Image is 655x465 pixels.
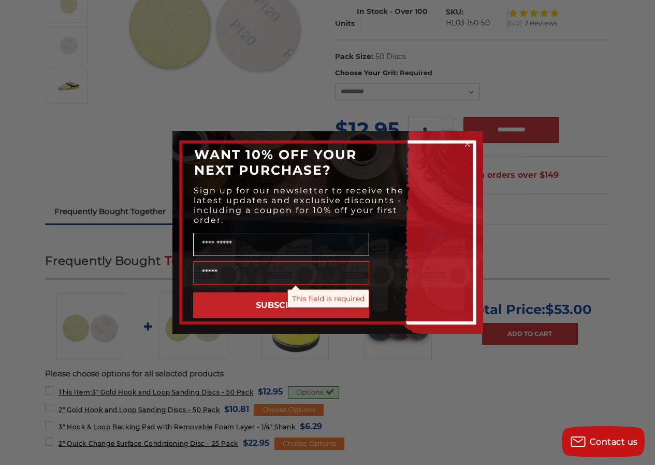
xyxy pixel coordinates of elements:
span: Contact us [590,437,638,447]
button: Contact us [562,426,645,457]
button: SUBSCRIBE [193,292,369,318]
input: Email [193,261,369,285]
span: WANT 10% OFF YOUR NEXT PURCHASE? [194,147,357,178]
button: Close dialog [462,139,473,149]
span: Sign up for our newsletter to receive the latest updates and exclusive discounts - including a co... [194,186,404,225]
